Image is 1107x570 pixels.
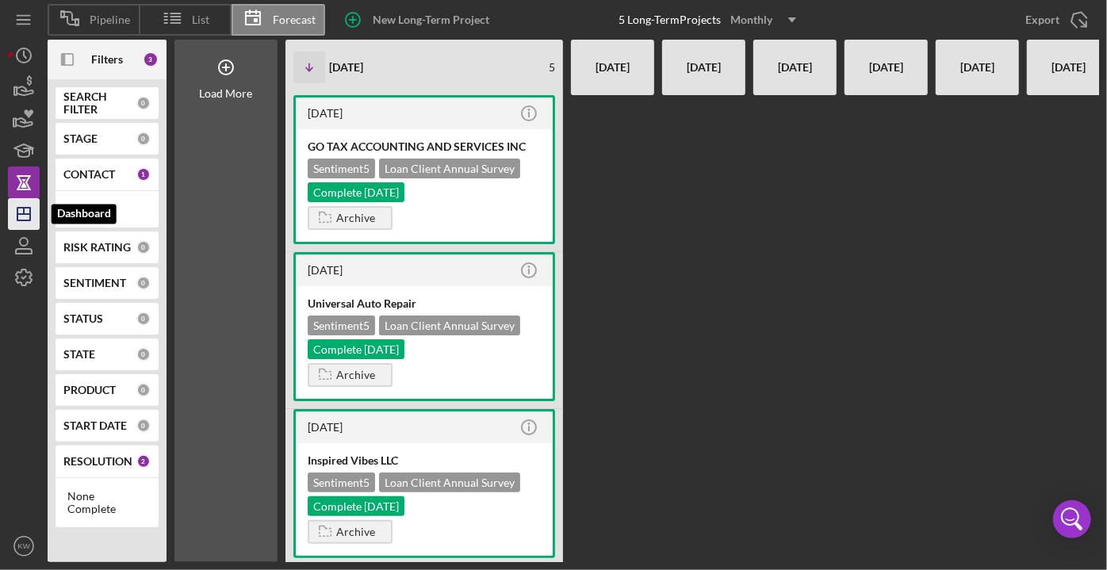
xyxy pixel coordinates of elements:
span: Forecast [273,13,316,26]
button: New Long-Term Project [333,4,505,36]
a: [DATE]Inspired Vibes LLCSentiment5Loan Client Annual SurveyComplete [DATE]Archive [293,409,555,558]
b: [DATE] [960,60,994,74]
text: KW [17,542,30,551]
div: Monthly [730,8,772,32]
div: Complete [DATE] [308,182,404,202]
span: Pipeline [90,13,130,26]
div: 0 [136,419,151,433]
button: KW [8,530,40,562]
b: STATE [63,348,95,361]
a: [DATE]Universal Auto RepairSentiment5Loan Client Annual SurveyComplete [DATE]Archive [293,252,555,401]
div: Loan Client Annual Survey [379,159,520,178]
div: Load More [200,87,253,100]
b: [DATE] [687,60,721,74]
b: [DATE] [778,60,812,74]
div: Me [67,203,147,216]
b: PRODUCT [63,384,116,396]
div: 2 [136,454,151,469]
div: 5 [549,61,555,74]
div: Loan Client Annual Survey [379,472,520,492]
div: New Long-Term Project [373,4,489,36]
div: Open Intercom Messenger [1053,500,1091,538]
button: Export [1009,4,1099,36]
div: Archive [336,363,375,387]
b: START DATE [63,419,127,432]
div: 0 [136,347,151,362]
div: 3 [143,52,159,67]
div: 0 [136,96,151,110]
b: SEARCH FILTER [63,90,136,116]
div: Sentiment 5 [308,316,375,335]
div: Inspired Vibes LLC [308,453,541,469]
div: Loan Client Annual Survey [379,316,520,335]
div: Archive [336,206,375,230]
button: Archive [308,520,393,544]
time: 2024-09-09 15:12 [308,106,343,120]
div: None [67,490,147,503]
div: 0 [136,132,151,146]
b: RISK RATING [63,241,131,254]
div: 5 Long-Term Projects [619,8,806,32]
b: STATUS [63,312,103,325]
b: [DATE] [596,60,630,74]
span: List [193,13,210,26]
div: 0 [136,240,151,254]
div: Archive [336,520,375,544]
div: 0 [136,312,151,326]
button: Monthly [721,8,806,32]
b: [DATE] [869,60,903,74]
div: Complete [67,503,147,515]
div: 0 [136,383,151,397]
b: RESOLUTION [63,455,132,468]
div: 0 [136,276,151,290]
b: SENTIMENT [63,277,126,289]
b: STAGE [63,132,98,145]
button: Archive [308,206,393,230]
b: [DATE] [329,60,363,74]
b: CONTACT [63,168,115,181]
button: Archive [308,363,393,387]
a: [DATE]GO TAX ACCOUNTING AND SERVICES INCSentiment5Loan Client Annual SurveyComplete [DATE]Archive [293,95,555,244]
b: Filters [91,53,123,66]
time: 2023-12-04 16:23 [308,263,343,277]
b: [DATE] [1051,60,1086,74]
div: Export [1025,4,1059,36]
div: 1 [136,167,151,182]
div: Universal Auto Repair [308,296,541,312]
div: GO TAX ACCOUNTING AND SERVICES INC [308,139,541,155]
div: Sentiment 5 [308,472,375,492]
div: Complete [DATE] [308,339,404,359]
div: Sentiment 5 [308,159,375,178]
time: 2023-08-24 18:48 [308,420,343,434]
div: Complete [DATE] [308,496,404,516]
